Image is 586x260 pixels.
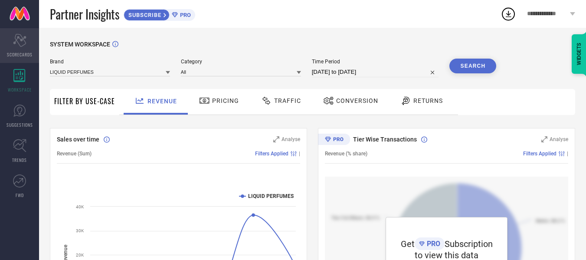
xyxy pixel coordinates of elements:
button: Search [449,59,496,73]
span: Time Period [312,59,439,65]
span: Filters Applied [255,151,288,157]
span: TRENDS [12,157,27,163]
text: 30K [76,228,84,233]
span: | [299,151,300,157]
span: SUGGESTIONS [7,122,33,128]
span: Analyse [550,136,568,142]
span: Category [181,59,301,65]
div: Premium [318,134,350,147]
span: FWD [16,192,24,198]
span: PRO [425,240,440,248]
svg: Zoom [273,136,279,142]
span: PRO [178,12,191,18]
span: WORKSPACE [8,86,32,93]
span: | [567,151,568,157]
span: Sales over time [57,136,99,143]
span: Filters Applied [523,151,557,157]
input: Select time period [312,67,439,77]
span: Brand [50,59,170,65]
span: Revenue (% share) [325,151,367,157]
span: SCORECARDS [7,51,33,58]
span: Returns [413,97,443,104]
text: LIQUID PERFUMES [248,193,294,199]
text: 20K [76,253,84,257]
span: Revenue [147,98,177,105]
svg: Zoom [541,136,547,142]
span: Get [401,239,415,249]
span: Filter By Use-Case [54,96,115,106]
span: Pricing [212,97,239,104]
span: Traffic [274,97,301,104]
span: Revenue (Sum) [57,151,92,157]
span: Subscription [445,239,493,249]
span: Analyse [282,136,300,142]
span: SUBSCRIBE [124,12,164,18]
span: Tier Wise Transactions [353,136,417,143]
span: SYSTEM WORKSPACE [50,41,110,48]
a: SUBSCRIBEPRO [124,7,195,21]
div: Open download list [501,6,516,22]
span: Conversion [336,97,378,104]
text: 40K [76,204,84,209]
span: Partner Insights [50,5,119,23]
